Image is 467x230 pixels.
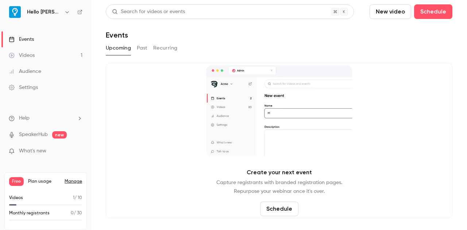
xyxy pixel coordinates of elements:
h1: Events [106,31,128,39]
li: help-dropdown-opener [9,114,82,122]
p: / 30 [71,210,82,217]
p: Monthly registrants [9,210,50,217]
button: Schedule [260,202,298,216]
a: SpeakerHub [19,131,48,139]
img: Hello Watt [9,6,21,18]
button: New video [370,4,411,19]
span: What's new [19,147,46,155]
span: new [52,131,67,139]
div: Videos [9,52,35,59]
div: Audience [9,68,41,75]
button: Schedule [414,4,452,19]
p: / 10 [73,195,82,201]
div: Events [9,36,34,43]
button: Past [137,42,147,54]
h6: Hello [PERSON_NAME] [27,8,61,16]
p: Capture registrants with branded registration pages. Repurpose your webinar once it's over. [216,178,342,196]
div: Search for videos or events [112,8,185,16]
p: Videos [9,195,23,201]
button: Upcoming [106,42,131,54]
span: 0 [71,211,74,215]
a: Manage [65,179,82,184]
span: Help [19,114,30,122]
button: Recurring [153,42,178,54]
span: Free [9,177,24,186]
span: Plan usage [28,179,60,184]
div: Settings [9,84,38,91]
p: Create your next event [247,168,312,177]
iframe: Noticeable Trigger [74,148,82,155]
span: 1 [73,196,74,200]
